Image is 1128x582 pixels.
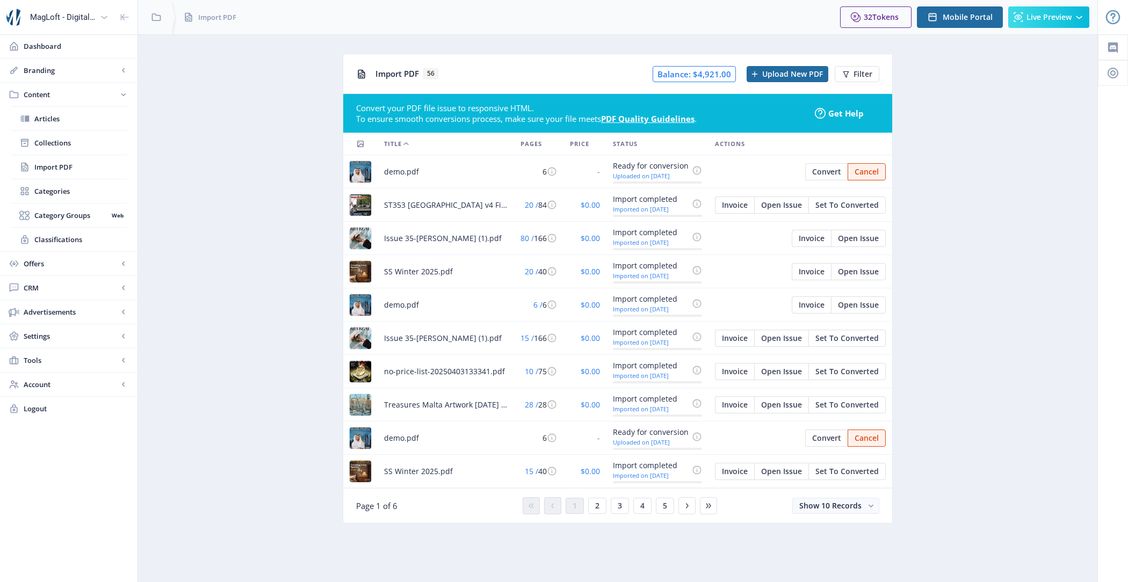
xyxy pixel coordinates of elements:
[805,432,848,442] a: Edit page
[762,70,823,78] span: Upload New PDF
[761,401,802,409] span: Open Issue
[754,396,808,413] button: Open Issue
[601,113,695,124] a: PDF Quality Guidelines
[613,272,689,279] div: Imported on [DATE]
[715,363,754,380] button: Invoice
[34,137,127,148] span: Collections
[595,501,599,510] span: 2
[570,137,589,150] span: Price
[350,394,371,416] img: 441c4983-9c72-474a-a491-1e14bfd75cdb.jpg
[350,194,371,216] img: 63ecece6-5ccc-436d-9594-02ceba469fe6.jpg
[943,13,993,21] span: Mobile Portal
[838,267,879,276] span: Open Issue
[24,41,129,52] span: Dashboard
[581,300,600,310] span: $0.00
[808,199,886,209] a: Edit page
[384,398,508,411] span: Treasures Malta Artwork [DATE] Final AW - converted (1).pdf
[198,12,236,23] span: Import PDF
[872,12,899,22] span: Tokens
[815,467,879,476] span: Set To Converted
[581,333,600,343] span: $0.00
[350,328,371,349] img: 40d4bfd7-21f1-4f50-982a-42d622fd26fa.jpg
[754,398,808,409] a: Edit page
[715,465,754,475] a: Edit page
[597,166,600,177] span: -
[656,498,674,514] button: 5
[835,66,879,82] button: Filter
[653,66,736,82] span: Balance: $4,921.00
[384,199,508,212] span: ST353 [GEOGRAPHIC_DATA] v4 Final-WEB.pdf
[799,234,825,243] span: Invoice
[384,332,502,345] span: Issue 35-[PERSON_NAME] (1).pdf
[754,463,808,480] button: Open Issue
[520,465,557,478] div: 40
[613,372,689,379] div: Imported on [DATE]
[722,367,748,376] span: Invoice
[1008,6,1089,28] button: Live Preview
[754,363,808,380] button: Open Issue
[815,401,879,409] span: Set To Converted
[640,501,645,510] span: 4
[350,261,371,282] img: 2352ad74-d5d0-4fb4-a779-b97abe6f0605.jpg
[525,200,538,210] span: 20 /
[613,305,689,312] div: Imported on [DATE]
[722,201,748,209] span: Invoice
[613,359,689,372] div: Import completed
[525,399,538,410] span: 28 /
[384,299,419,311] span: demo.pdf
[24,403,129,414] span: Logout
[581,266,600,277] span: $0.00
[715,365,754,375] a: Edit page
[715,199,754,209] a: Edit page
[581,399,600,410] span: $0.00
[715,463,754,480] button: Invoice
[848,163,886,180] button: Cancel
[815,201,879,209] span: Set To Converted
[525,266,538,277] span: 20 /
[761,367,802,376] span: Open Issue
[384,232,502,245] span: Issue 35-[PERSON_NAME] (1).pdf
[715,396,754,413] button: Invoice
[350,361,371,382] img: 6650185c-8fc4-490e-b993-a8b6e929c230.jpg
[855,434,879,442] span: Cancel
[831,263,886,280] button: Open Issue
[840,6,912,28] button: 32Tokens
[24,307,118,317] span: Advertisements
[520,265,557,278] div: 40
[350,161,371,183] img: 8c3137c1-0e5c-4150-9ef0-12a45721dabb.jpg
[525,466,538,476] span: 15 /
[754,332,808,342] a: Edit page
[581,200,600,210] span: $0.00
[808,330,886,347] button: Set To Converted
[613,159,689,172] div: Ready for conversion
[613,226,689,239] div: Import completed
[613,193,689,206] div: Import completed
[24,282,118,293] span: CRM
[792,498,879,514] button: Show 10 Records
[663,501,667,510] span: 5
[520,232,557,245] div: 166
[848,430,886,447] button: Cancel
[715,332,754,342] a: Edit page
[613,293,689,305] div: Import completed
[566,498,584,514] button: 1
[11,107,127,130] a: Articles
[613,339,689,346] div: Imported on [DATE]
[611,498,629,514] button: 3
[573,501,577,510] span: 1
[808,332,886,342] a: Edit page
[838,301,879,309] span: Open Issue
[34,234,127,245] span: Classifications
[525,366,538,376] span: 10 /
[799,267,825,276] span: Invoice
[520,299,557,311] div: 6
[633,498,652,514] button: 4
[854,70,872,78] span: Filter
[520,432,557,445] div: 6
[520,365,557,378] div: 75
[761,334,802,343] span: Open Issue
[613,426,689,439] div: Ready for conversion
[808,398,886,409] a: Edit page
[588,498,606,514] button: 2
[520,398,557,411] div: 28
